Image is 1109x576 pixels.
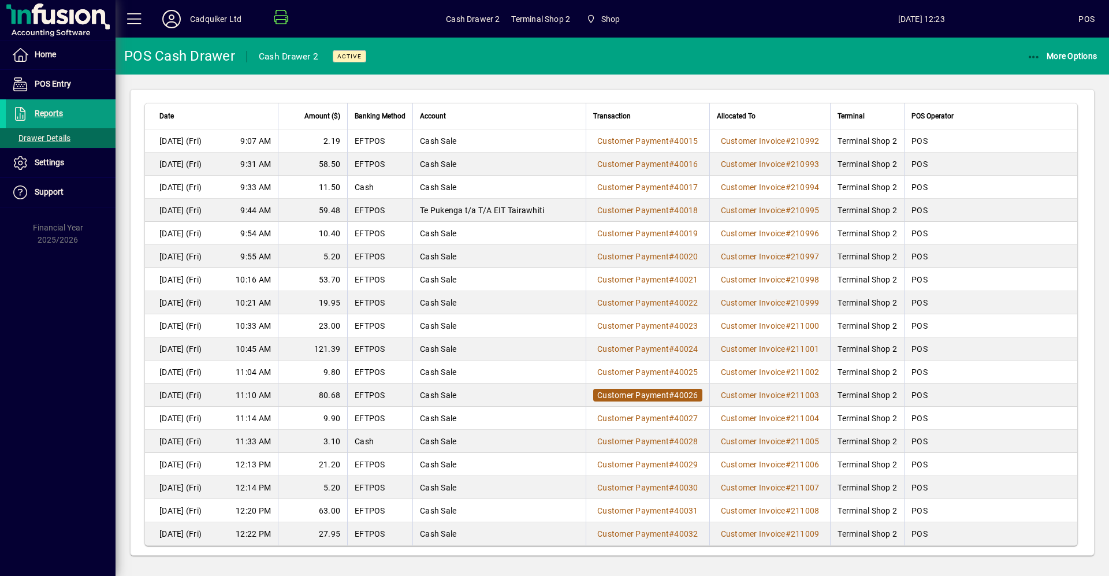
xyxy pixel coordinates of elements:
a: Customer Invoice#210997 [717,250,824,263]
span: # [786,136,791,146]
span: # [669,460,674,469]
span: [DATE] (Fri) [159,389,202,401]
span: Customer Payment [597,344,669,354]
span: Settings [35,158,64,167]
span: Customer Invoice [721,321,786,330]
td: POS [904,199,1077,222]
span: Customer Payment [597,391,669,400]
span: 211005 [791,437,820,446]
span: 10:33 AM [236,320,271,332]
a: Home [6,40,116,69]
span: Customer Invoice [721,460,786,469]
span: Customer Invoice [721,529,786,538]
span: 40027 [674,414,698,423]
span: # [669,321,674,330]
td: EFTPOS [347,453,412,476]
td: Cash Sale [412,314,586,337]
td: 27.95 [278,522,347,545]
a: Customer Invoice#211004 [717,412,824,425]
td: Cash Sale [412,245,586,268]
span: 210998 [791,275,820,284]
td: POS [904,407,1077,430]
span: Customer Invoice [721,252,786,261]
a: Customer Invoice#211001 [717,343,824,355]
span: 210997 [791,252,820,261]
span: POS Operator [911,110,954,122]
span: [DATE] (Fri) [159,459,202,470]
span: [DATE] (Fri) [159,505,202,516]
span: # [786,367,791,377]
a: Customer Payment#40019 [593,227,702,240]
span: # [786,529,791,538]
td: POS [904,129,1077,153]
a: Customer Payment#40024 [593,343,702,355]
span: 211001 [791,344,820,354]
span: # [669,159,674,169]
span: [DATE] (Fri) [159,135,202,147]
span: 40018 [674,206,698,215]
a: Customer Invoice#210998 [717,273,824,286]
td: EFTPOS [347,245,412,268]
td: EFTPOS [347,129,412,153]
td: 19.95 [278,291,347,314]
span: # [786,229,791,238]
span: # [669,136,674,146]
span: 40019 [674,229,698,238]
span: 40024 [674,344,698,354]
a: Customer Invoice#210994 [717,181,824,194]
td: Terminal Shop 2 [830,361,904,384]
td: Cash Sale [412,384,586,407]
span: 12:20 PM [236,505,271,516]
span: 40017 [674,183,698,192]
span: [DATE] (Fri) [159,436,202,447]
a: Customer Invoice#211005 [717,435,824,448]
a: Customer Invoice#211002 [717,366,824,378]
span: Customer Payment [597,506,669,515]
span: 11:33 AM [236,436,271,447]
span: Drawer Details [12,133,70,143]
td: POS [904,384,1077,407]
td: Cash Sale [412,499,586,522]
a: Customer Invoice#211007 [717,481,824,494]
span: Customer Invoice [721,414,786,423]
td: 11.50 [278,176,347,199]
span: # [669,506,674,515]
span: 211002 [791,367,820,377]
a: Customer Payment#40032 [593,527,702,540]
span: # [786,414,791,423]
span: # [669,483,674,492]
td: POS [904,245,1077,268]
td: 58.50 [278,153,347,176]
span: [DATE] (Fri) [159,366,202,378]
span: Customer Payment [597,206,669,215]
span: Shop [582,9,624,29]
td: POS [904,453,1077,476]
span: Customer Payment [597,367,669,377]
span: 210996 [791,229,820,238]
a: Customer Invoice#211006 [717,458,824,471]
span: 10:21 AM [236,297,271,309]
a: Customer Payment#40017 [593,181,702,194]
td: 9.90 [278,407,347,430]
span: 40020 [674,252,698,261]
div: Cadquiker Ltd [190,10,241,28]
span: Shop [601,10,620,28]
td: POS [904,430,1077,453]
span: 40023 [674,321,698,330]
a: Customer Payment#40023 [593,319,702,332]
td: 2.19 [278,129,347,153]
a: Customer Payment#40031 [593,504,702,517]
span: # [669,344,674,354]
span: 211009 [791,529,820,538]
span: 9:33 AM [240,181,271,193]
span: Customer Payment [597,460,669,469]
span: [DATE] (Fri) [159,343,202,355]
a: Customer Invoice#211000 [717,319,824,332]
td: Cash Sale [412,476,586,499]
span: [DATE] 12:23 [764,10,1078,28]
td: EFTPOS [347,384,412,407]
span: Customer Payment [597,529,669,538]
td: Terminal Shop 2 [830,499,904,522]
td: Terminal Shop 2 [830,314,904,337]
td: Cash Sale [412,453,586,476]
